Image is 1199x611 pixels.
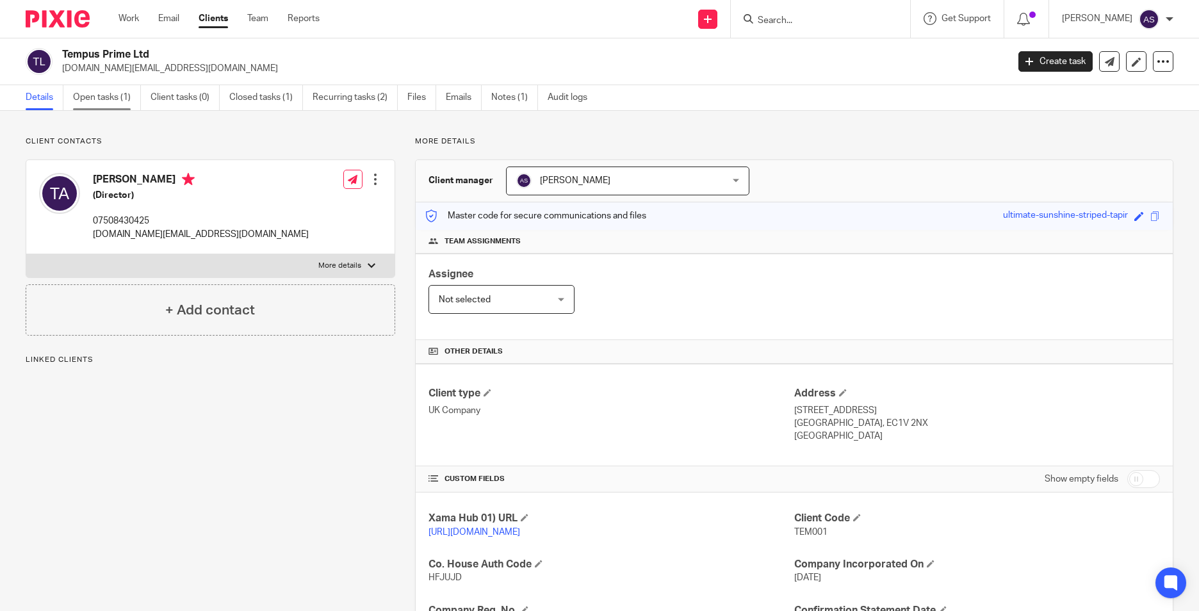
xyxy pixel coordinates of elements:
p: Master code for secure communications and files [425,209,646,222]
span: Other details [445,346,503,357]
span: [PERSON_NAME] [540,176,610,185]
h4: Xama Hub 01) URL [428,512,794,525]
p: [DOMAIN_NAME][EMAIL_ADDRESS][DOMAIN_NAME] [62,62,999,75]
p: More details [415,136,1173,147]
a: [URL][DOMAIN_NAME] [428,528,520,537]
img: svg%3E [26,48,53,75]
p: [DOMAIN_NAME][EMAIL_ADDRESS][DOMAIN_NAME] [93,228,309,241]
a: Notes (1) [491,85,538,110]
a: Team [247,12,268,25]
p: More details [318,261,361,271]
p: [GEOGRAPHIC_DATA] [794,430,1160,443]
a: Clients [199,12,228,25]
h4: Address [794,387,1160,400]
img: svg%3E [39,173,80,214]
img: svg%3E [1139,9,1159,29]
span: TEM001 [794,528,828,537]
span: Assignee [428,269,473,279]
span: HFJUJD [428,573,462,582]
a: Audit logs [548,85,597,110]
p: [GEOGRAPHIC_DATA], EC1V 2NX [794,417,1160,430]
p: 07508430425 [93,215,309,227]
a: Emails [446,85,482,110]
h4: Co. House Auth Code [428,558,794,571]
a: Closed tasks (1) [229,85,303,110]
h3: Client manager [428,174,493,187]
h4: Client Code [794,512,1160,525]
span: [DATE] [794,573,821,582]
a: Reports [288,12,320,25]
a: Email [158,12,179,25]
img: Pixie [26,10,90,28]
h4: CUSTOM FIELDS [428,474,794,484]
span: Get Support [942,14,991,23]
p: [PERSON_NAME] [1062,12,1132,25]
h4: + Add contact [165,300,255,320]
p: Linked clients [26,355,395,365]
span: Team assignments [445,236,521,247]
a: Client tasks (0) [151,85,220,110]
input: Search [756,15,872,27]
i: Primary [182,173,195,186]
h2: Tempus Prime Ltd [62,48,812,61]
a: Open tasks (1) [73,85,141,110]
p: Client contacts [26,136,395,147]
span: Not selected [439,295,491,304]
div: ultimate-sunshine-striped-tapir [1003,209,1128,224]
a: Details [26,85,63,110]
a: Recurring tasks (2) [313,85,398,110]
a: Work [118,12,139,25]
label: Show empty fields [1045,473,1118,485]
img: svg%3E [516,173,532,188]
h4: Company Incorporated On [794,558,1160,571]
h4: Client type [428,387,794,400]
p: UK Company [428,404,794,417]
h4: [PERSON_NAME] [93,173,309,189]
p: [STREET_ADDRESS] [794,404,1160,417]
h5: (Director) [93,189,309,202]
a: Create task [1018,51,1093,72]
a: Files [407,85,436,110]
